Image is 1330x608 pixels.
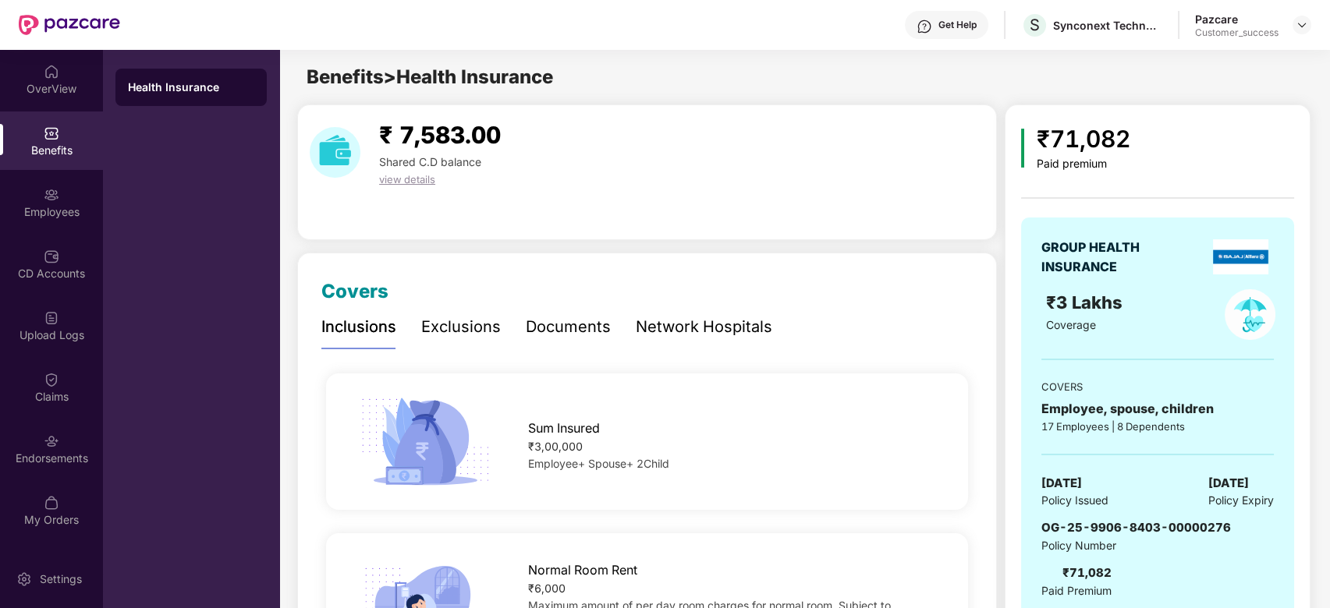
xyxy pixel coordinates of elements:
[1213,239,1268,274] img: insurerLogo
[528,560,637,580] span: Normal Room Rent
[1041,520,1231,535] span: OG-25-9906-8403-00000276
[1053,18,1162,33] div: Synconext Technologies Private Limited
[128,80,254,95] div: Health Insurance
[1296,19,1308,31] img: svg+xml;base64,PHN2ZyBpZD0iRHJvcGRvd24tMzJ4MzIiIHhtbG5zPSJodHRwOi8vd3d3LnczLm9yZy8yMDAwL3N2ZyIgd2...
[321,280,388,302] span: Covers
[1041,419,1274,434] div: 17 Employees | 8 Dependents
[1046,292,1127,313] span: ₹3 Lakhs
[1041,539,1116,552] span: Policy Number
[44,125,59,141] img: svg+xml;base64,PHN2ZyBpZD0iQmVuZWZpdHMiIHhtbG5zPSJodHRwOi8vd3d3LnczLm9yZy8yMDAwL3N2ZyIgd2lkdGg9Ij...
[528,419,600,438] span: Sum Insured
[35,571,87,587] div: Settings
[44,310,59,326] img: svg+xml;base64,PHN2ZyBpZD0iVXBsb2FkX0xvZ3MiIGRhdGEtbmFtZT0iVXBsb2FkIExvZ3MiIHhtbG5zPSJodHRwOi8vd3...
[1030,16,1040,34] span: S
[1041,399,1274,419] div: Employee, spouse, children
[44,187,59,203] img: svg+xml;base64,PHN2ZyBpZD0iRW1wbG95ZWVzIiB4bWxucz0iaHR0cDovL3d3dy53My5vcmcvMjAwMC9zdmciIHdpZHRoPS...
[310,127,360,178] img: download
[379,121,501,149] span: ₹ 7,583.00
[379,173,435,186] span: view details
[1021,129,1025,168] img: icon
[1208,492,1274,509] span: Policy Expiry
[1041,492,1108,509] span: Policy Issued
[1225,289,1275,340] img: policyIcon
[526,315,611,339] div: Documents
[1046,318,1096,331] span: Coverage
[44,64,59,80] img: svg+xml;base64,PHN2ZyBpZD0iSG9tZSIgeG1sbnM9Imh0dHA6Ly93d3cudzMub3JnLzIwMDAvc3ZnIiB3aWR0aD0iMjAiIG...
[1041,474,1082,493] span: [DATE]
[636,315,772,339] div: Network Hospitals
[16,571,32,587] img: svg+xml;base64,PHN2ZyBpZD0iU2V0dGluZy0yMHgyMCIgeG1sbnM9Imh0dHA6Ly93d3cudzMub3JnLzIwMDAvc3ZnIiB3aW...
[528,457,669,470] span: Employee+ Spouse+ 2Child
[307,65,553,88] span: Benefits > Health Insurance
[1195,27,1279,39] div: Customer_success
[421,315,501,339] div: Exclusions
[355,393,495,490] img: icon
[44,495,59,511] img: svg+xml;base64,PHN2ZyBpZD0iTXlfT3JkZXJzIiBkYXRhLW5hbWU9Ik15IE9yZGVycyIgeG1sbnM9Imh0dHA6Ly93d3cudz...
[379,155,481,168] span: Shared C.D balance
[44,249,59,264] img: svg+xml;base64,PHN2ZyBpZD0iQ0RfQWNjb3VudHMiIGRhdGEtbmFtZT0iQ0QgQWNjb3VudHMiIHhtbG5zPSJodHRwOi8vd3...
[321,315,396,339] div: Inclusions
[19,15,120,35] img: New Pazcare Logo
[44,433,59,449] img: svg+xml;base64,PHN2ZyBpZD0iRW5kb3JzZW1lbnRzIiB4bWxucz0iaHR0cDovL3d3dy53My5vcmcvMjAwMC9zdmciIHdpZH...
[528,438,939,455] div: ₹3,00,000
[1208,474,1249,493] span: [DATE]
[1037,121,1130,157] div: ₹71,082
[1062,564,1112,582] div: ₹71,082
[1041,379,1274,394] div: COVERS
[1037,157,1130,171] div: Paid premium
[528,580,939,597] div: ₹6,000
[1041,238,1178,277] div: GROUP HEALTH INSURANCE
[938,19,977,31] div: Get Help
[1041,582,1112,599] span: Paid Premium
[44,372,59,387] img: svg+xml;base64,PHN2ZyBpZD0iQ2xhaW0iIHhtbG5zPSJodHRwOi8vd3d3LnczLm9yZy8yMDAwL3N2ZyIgd2lkdGg9IjIwIi...
[917,19,932,34] img: svg+xml;base64,PHN2ZyBpZD0iSGVscC0zMngzMiIgeG1sbnM9Imh0dHA6Ly93d3cudzMub3JnLzIwMDAvc3ZnIiB3aWR0aD...
[1195,12,1279,27] div: Pazcare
